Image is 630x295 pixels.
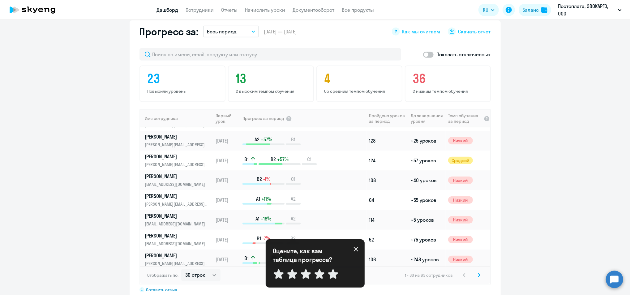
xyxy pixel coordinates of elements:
[255,215,259,222] span: A1
[277,156,289,163] span: +57%
[145,252,209,259] p: [PERSON_NAME]
[555,2,625,17] button: Постоплата, ЭВОКАРГО, ООО
[367,151,408,170] td: 124
[478,4,499,16] button: RU
[157,7,178,13] a: Дашборд
[145,133,209,140] p: [PERSON_NAME]
[213,109,242,127] th: Первый урок
[408,109,446,127] th: До завершения уровня
[145,220,209,227] p: [EMAIL_ADDRESS][DOMAIN_NAME]
[262,235,270,242] span: -7%
[145,193,213,207] a: [PERSON_NAME][PERSON_NAME][EMAIL_ADDRESS][DOMAIN_NAME]
[145,153,209,160] p: [PERSON_NAME]
[408,151,446,170] td: ~57 уроков
[255,136,259,143] span: A2
[264,28,297,35] span: [DATE] — [DATE]
[367,109,408,127] th: Пройдено уроков за период
[448,113,482,124] span: Темп обучения за период
[519,4,551,16] button: Балансbalance
[483,6,488,14] span: RU
[408,230,446,250] td: ~75 уроков
[213,170,242,190] td: [DATE]
[257,235,261,242] span: B1
[244,255,249,262] span: B1
[367,170,408,190] td: 108
[242,116,284,121] span: Прогресс за период
[402,28,440,35] span: Как мы считаем
[145,153,213,168] a: [PERSON_NAME][PERSON_NAME][EMAIL_ADDRESS][DOMAIN_NAME]
[448,216,473,224] span: Низкий
[261,195,271,202] span: +11%
[437,51,491,58] p: Показать отключенных
[405,272,453,278] span: 1 - 30 из 63 сотрудников
[261,215,271,222] span: +18%
[408,170,446,190] td: ~40 уроков
[522,6,539,14] div: Баланс
[293,7,335,13] a: Документооборот
[273,247,341,264] p: Оцените, как вам таблица прогресса?
[448,196,473,204] span: Низкий
[558,2,615,17] p: Постоплата, ЭВОКАРГО, ООО
[145,173,209,180] p: [PERSON_NAME]
[244,156,249,163] span: B1
[145,260,209,267] p: [PERSON_NAME][EMAIL_ADDRESS][DOMAIN_NAME]
[408,190,446,210] td: ~55 уроков
[448,256,473,263] span: Низкий
[146,287,178,293] span: Оставить отзыв
[261,136,272,143] span: +57%
[145,181,209,188] p: [EMAIL_ADDRESS][DOMAIN_NAME]
[207,28,237,35] p: Весь период
[408,131,446,151] td: ~25 уроков
[145,201,209,207] p: [PERSON_NAME][EMAIL_ADDRESS][DOMAIN_NAME]
[448,177,473,184] span: Низкий
[413,88,485,94] p: С низким темпом обучения
[139,25,198,38] h2: Прогресс за:
[367,230,408,250] td: 52
[245,7,285,13] a: Начислить уроки
[367,131,408,151] td: 128
[145,212,213,227] a: [PERSON_NAME][EMAIL_ADDRESS][DOMAIN_NAME]
[213,210,242,230] td: [DATE]
[291,136,295,143] span: B1
[221,7,238,13] a: Отчеты
[145,193,209,199] p: [PERSON_NAME]
[263,176,270,182] span: -1%
[413,71,485,86] h4: 36
[213,250,242,269] td: [DATE]
[324,71,396,86] h4: 4
[291,215,296,222] span: A2
[448,236,473,243] span: Низкий
[448,137,473,144] span: Низкий
[213,151,242,170] td: [DATE]
[145,133,213,148] a: [PERSON_NAME][PERSON_NAME][EMAIL_ADDRESS][DOMAIN_NAME]
[541,7,547,13] img: balance
[256,195,260,202] span: A1
[145,232,209,239] p: [PERSON_NAME]
[145,161,209,168] p: [PERSON_NAME][EMAIL_ADDRESS][DOMAIN_NAME]
[408,210,446,230] td: ~5 уроков
[145,240,209,247] p: [EMAIL_ADDRESS][DOMAIN_NAME]
[367,210,408,230] td: 114
[145,141,209,148] p: [PERSON_NAME][EMAIL_ADDRESS][DOMAIN_NAME]
[271,156,276,163] span: B2
[145,173,213,188] a: [PERSON_NAME][EMAIL_ADDRESS][DOMAIN_NAME]
[139,48,401,61] input: Поиск по имени, email, продукту или статусу
[408,250,446,269] td: ~248 уроков
[448,157,473,164] span: Средний
[145,212,209,219] p: [PERSON_NAME]
[291,176,295,182] span: C1
[213,190,242,210] td: [DATE]
[140,109,213,127] th: Имя сотрудника
[213,230,242,250] td: [DATE]
[257,176,262,182] span: B2
[186,7,214,13] a: Сотрудники
[213,131,242,151] td: [DATE]
[148,88,219,94] p: Повысили уровень
[307,156,311,163] span: C1
[367,250,408,269] td: 106
[342,7,374,13] a: Все продукты
[203,26,259,37] button: Весь период
[324,88,396,94] p: Со средним темпом обучения
[458,28,491,35] span: Скачать отчет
